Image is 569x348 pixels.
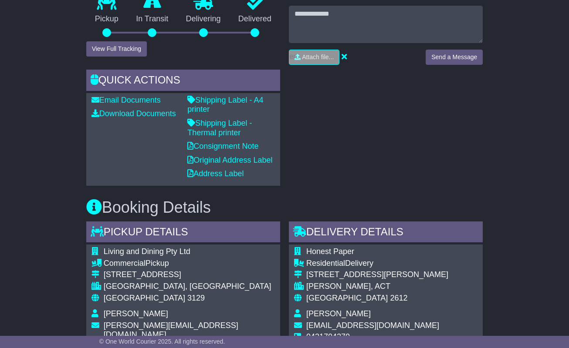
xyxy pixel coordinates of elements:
[230,14,280,24] p: Delivered
[177,14,229,24] p: Delivering
[91,96,161,104] a: Email Documents
[104,294,185,302] span: [GEOGRAPHIC_DATA]
[306,282,448,291] div: [PERSON_NAME], ACT
[306,259,345,268] span: Residential
[187,169,244,178] a: Address Label
[104,321,238,339] span: [PERSON_NAME][EMAIL_ADDRESS][DOMAIN_NAME]
[104,259,146,268] span: Commercial
[86,14,127,24] p: Pickup
[104,282,275,291] div: [GEOGRAPHIC_DATA], [GEOGRAPHIC_DATA]
[306,270,448,280] div: [STREET_ADDRESS][PERSON_NAME]
[306,321,439,330] span: [EMAIL_ADDRESS][DOMAIN_NAME]
[104,270,275,280] div: [STREET_ADDRESS]
[91,109,176,118] a: Download Documents
[187,294,205,302] span: 3129
[306,247,354,256] span: Honest Paper
[104,309,168,318] span: [PERSON_NAME]
[187,96,263,114] a: Shipping Label - A4 printer
[86,221,280,245] div: Pickup Details
[187,156,272,164] a: Original Address Label
[187,119,252,137] a: Shipping Label - Thermal printer
[187,142,258,151] a: Consignment Note
[86,41,147,57] button: View Full Tracking
[426,50,483,65] button: Send a Message
[306,259,448,268] div: Delivery
[104,259,275,268] div: Pickup
[306,332,350,341] span: 0431704270
[306,309,371,318] span: [PERSON_NAME]
[99,338,225,345] span: © One World Courier 2025. All rights reserved.
[306,294,388,302] span: [GEOGRAPHIC_DATA]
[127,14,177,24] p: In Transit
[86,70,280,93] div: Quick Actions
[104,247,190,256] span: Living and Dining Pty Ltd
[289,221,483,245] div: Delivery Details
[86,199,483,216] h3: Booking Details
[390,294,407,302] span: 2612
